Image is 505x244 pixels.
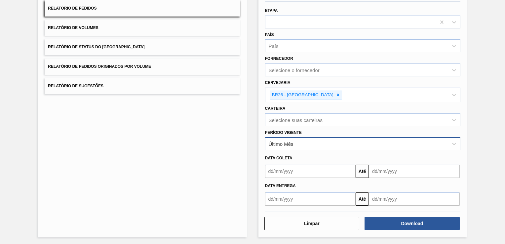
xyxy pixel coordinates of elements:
input: dd/mm/yyyy [265,192,356,206]
span: Data coleta [265,156,292,160]
span: Relatório de Volumes [48,25,98,30]
span: Data Entrega [265,183,296,188]
label: Carteira [265,106,286,111]
label: País [265,32,274,37]
input: dd/mm/yyyy [369,165,460,178]
button: Relatório de Sugestões [45,78,240,94]
button: Relatório de Pedidos Originados por Volume [45,59,240,75]
span: Relatório de Status do [GEOGRAPHIC_DATA] [48,45,144,49]
button: Até [356,192,369,206]
button: Até [356,165,369,178]
label: Período Vigente [265,130,302,135]
div: País [269,43,279,49]
span: Relatório de Pedidos [48,6,97,11]
div: BR26 - [GEOGRAPHIC_DATA] [270,91,334,99]
button: Limpar [264,217,360,230]
div: Selecione suas carteiras [269,117,323,123]
input: dd/mm/yyyy [369,192,460,206]
button: Relatório de Pedidos [45,0,240,17]
label: Cervejaria [265,80,291,85]
label: Etapa [265,8,278,13]
span: Relatório de Pedidos Originados por Volume [48,64,151,69]
span: Relatório de Sugestões [48,84,103,88]
div: Último Mês [269,141,293,147]
input: dd/mm/yyyy [265,165,356,178]
label: Fornecedor [265,56,293,61]
div: Selecione o fornecedor [269,67,320,73]
button: Relatório de Status do [GEOGRAPHIC_DATA] [45,39,240,55]
button: Download [365,217,460,230]
button: Relatório de Volumes [45,20,240,36]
